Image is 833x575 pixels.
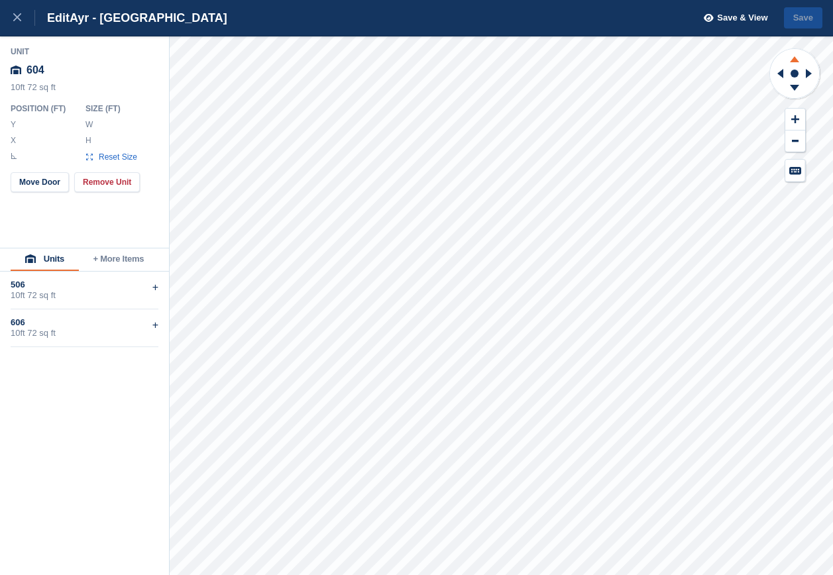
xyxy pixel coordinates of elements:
[152,280,158,295] div: +
[785,131,805,152] button: Zoom Out
[11,309,158,347] div: 60610ft 72 sq ft+
[11,153,17,159] img: angle-icn.0ed2eb85.svg
[696,7,768,29] button: Save & View
[11,119,17,130] label: Y
[85,135,92,146] label: H
[11,82,159,99] div: 10ft 72 sq ft
[11,290,158,301] div: 10ft 72 sq ft
[11,317,158,328] div: 606
[11,46,159,57] div: Unit
[35,10,227,26] div: Edit Ayr - [GEOGRAPHIC_DATA]
[11,272,158,309] div: 50610ft 72 sq ft+
[11,328,158,339] div: 10ft 72 sq ft
[785,109,805,131] button: Zoom In
[785,160,805,182] button: Keyboard Shortcuts
[74,172,140,192] button: Remove Unit
[11,280,158,290] div: 506
[152,317,158,333] div: +
[79,248,158,271] button: + More Items
[784,7,822,29] button: Save
[717,11,767,25] span: Save & View
[11,248,79,271] button: Units
[11,103,75,114] div: Position ( FT )
[11,58,159,82] div: 604
[85,103,144,114] div: Size ( FT )
[98,151,138,163] span: Reset Size
[11,172,69,192] button: Move Door
[11,135,17,146] label: X
[85,119,92,130] label: W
